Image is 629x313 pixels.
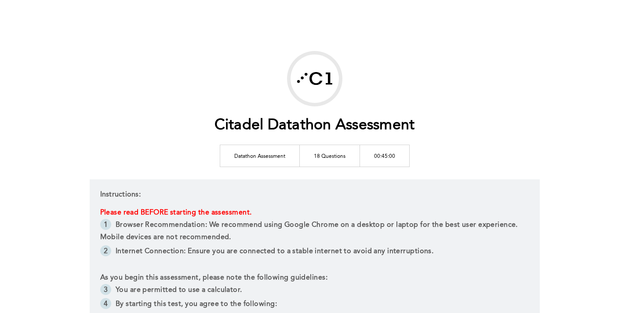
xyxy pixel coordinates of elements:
td: 18 Questions [299,145,360,167]
span: By starting this test, you agree to the following: [116,301,277,308]
img: Citadel [291,55,339,103]
td: Datathon Assessment [220,145,299,167]
td: 00:45:00 [360,145,409,167]
strong: Please read BEFORE starting the assessment. [100,209,252,216]
span: You are permitted to use a calculator. [116,287,242,294]
span: Browser Recommendation: We recommend using Google Chrome on a desktop or laptop for the best user... [100,222,520,241]
span: As you begin this assessment, please note the following guidelines: [100,274,327,281]
span: Internet Connection: Ensure you are connected to a stable internet to avoid any interruptions. [116,248,433,255]
h1: Citadel Datathon Assessment [215,116,415,135]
